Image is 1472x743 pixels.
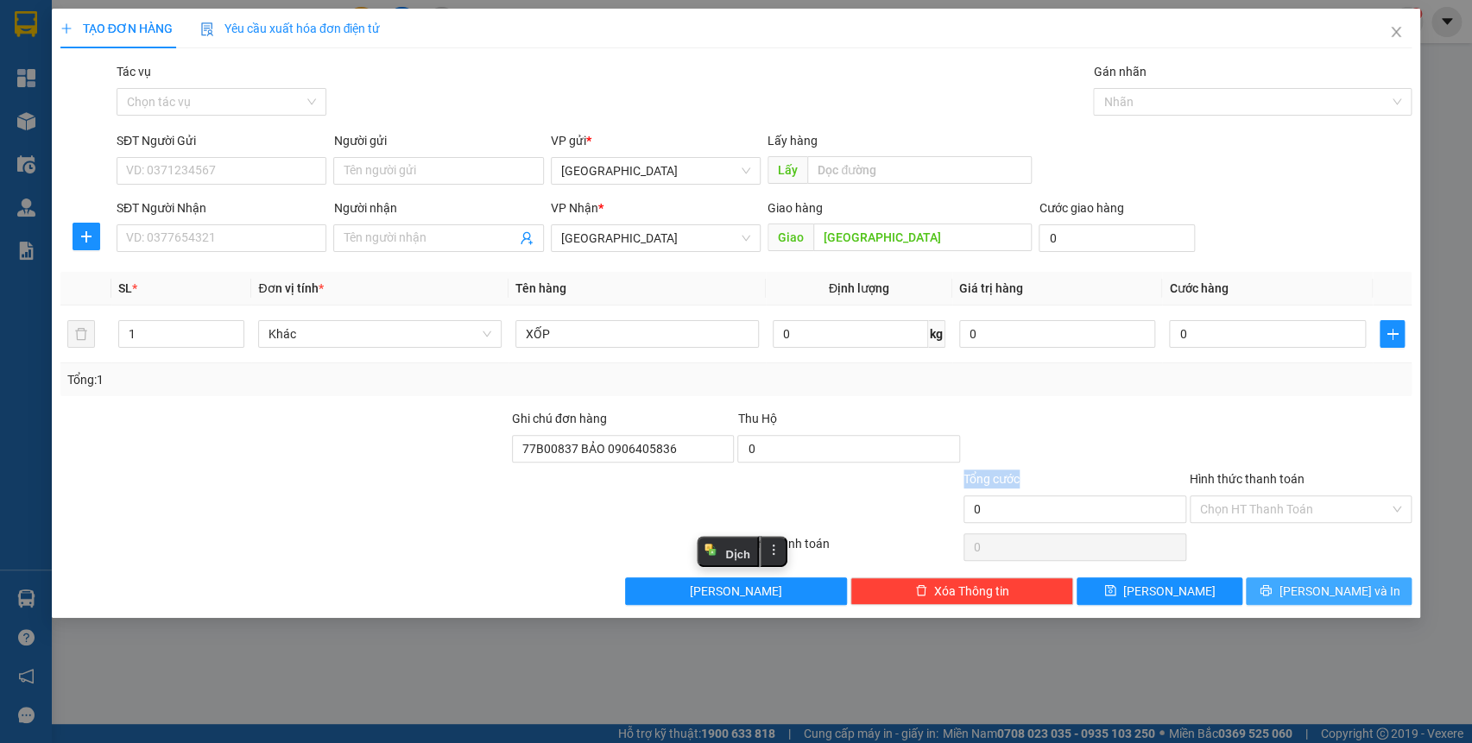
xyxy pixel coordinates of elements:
span: close [1389,25,1403,39]
span: Đà Nẵng [561,225,750,251]
span: [PERSON_NAME] [1123,582,1216,601]
label: Gán nhãn [1093,65,1146,79]
span: Lấy hàng [768,134,818,148]
span: Nếu có trở ngại xin vui lòng liên hệ trực tiếp đến Công ty. Quá thời hạn quy định, chúng tôi khôn... [5,58,254,98]
span: Tên hàng [515,281,566,295]
span: Cước hàng [1169,281,1228,295]
button: plus [1380,320,1405,348]
label: Tác vụ [117,65,151,79]
span: Tổng cước [963,472,1020,486]
span: Lấy [768,156,807,184]
span: Xóa Thông tin [934,582,1009,601]
span: Giao hàng [768,201,823,215]
span: Giá trị hàng [959,281,1023,295]
span: Bình Định [561,158,750,184]
div: Người nhận [333,198,543,217]
span: kể từ ngày gửi hàng. [5,28,254,54]
div: Người gửi [333,131,543,150]
div: SĐT Người Nhận [117,198,326,217]
input: Dọc đường [807,156,1032,184]
span: Hóa đơn bán lẻ chỉ có giá trị trong vòng [5,28,200,41]
span: plus [73,230,99,243]
span: printer [1260,584,1272,598]
input: VD: Bàn, Ghế [515,320,759,348]
label: Hình thức thanh toán [1190,472,1305,486]
strong: Quý khách vui lòng đóng gói hàng hóa đảm bảo quá trình vận chuyển không bị ướt và bể [5,102,254,129]
input: Cước giao hàng [1039,224,1195,252]
span: delete [915,584,927,598]
div: SĐT Người Gửi [117,131,326,150]
span: Giao [768,224,813,251]
span: Yêu cầu xuất hóa đơn điện tử [200,22,381,35]
div: Chưa thanh toán [736,534,962,564]
span: VP Nhận [551,201,598,215]
span: save [1104,584,1116,598]
input: Ghi chú đơn hàng [512,435,735,463]
img: icon [200,22,214,36]
span: [PERSON_NAME] [690,582,782,601]
span: Thu Hộ [737,412,776,425]
button: plus [73,223,100,250]
button: deleteXóa Thông tin [850,577,1073,605]
span: Định lượng [829,281,889,295]
span: Đơn vị tính [258,281,323,295]
button: [PERSON_NAME] [625,577,848,605]
div: Tổng: 1 [67,370,569,389]
span: [PERSON_NAME] và In [1279,582,1399,601]
button: delete [67,320,95,348]
span: kg [928,320,945,348]
input: 0 [959,320,1155,348]
span: plus [1380,327,1404,341]
span: TẠO ĐƠN HÀNG [60,22,173,35]
span: SL [118,281,132,295]
button: Close [1372,9,1420,57]
strong: 03 ngày [200,28,242,41]
strong: Chính sách gửi hàng: [5,11,112,24]
button: printer[PERSON_NAME] và In [1246,577,1412,605]
label: Ghi chú đơn hàng [512,412,607,425]
label: Cước giao hàng [1039,201,1123,215]
input: Dọc đường [813,224,1032,251]
span: Khác [268,321,491,347]
span: plus [60,22,73,35]
button: save[PERSON_NAME] [1077,577,1242,605]
div: VP gửi [551,131,761,150]
span: user-add [520,231,534,245]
